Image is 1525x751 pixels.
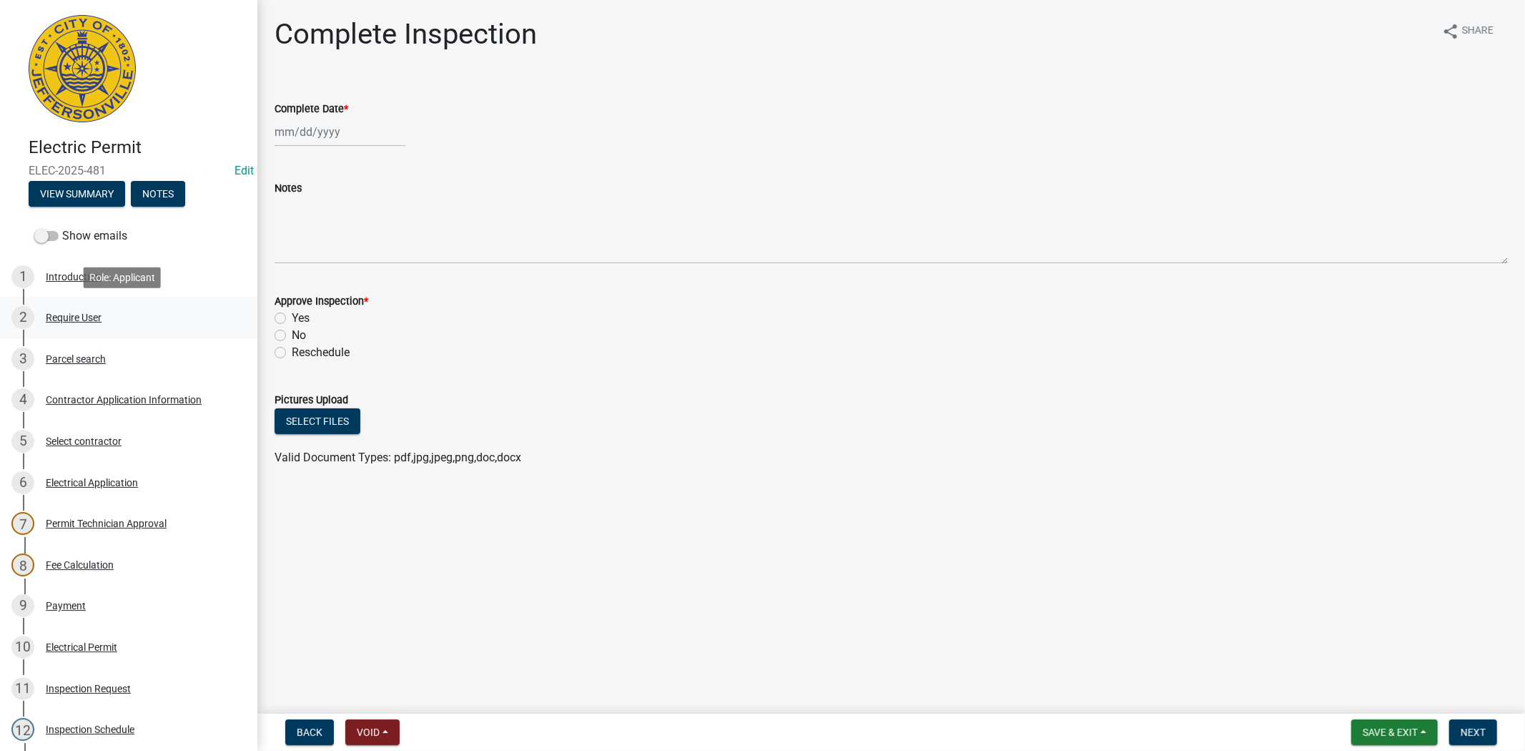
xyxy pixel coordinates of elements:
[29,181,125,207] button: View Summary
[1351,720,1438,745] button: Save & Exit
[11,554,34,576] div: 8
[275,117,405,147] input: mm/dd/yyyy
[11,718,34,741] div: 12
[46,684,131,694] div: Inspection Request
[11,677,34,700] div: 11
[275,297,368,307] label: Approve Inspection
[1363,727,1418,738] span: Save & Exit
[345,720,400,745] button: Void
[297,727,322,738] span: Back
[46,478,138,488] div: Electrical Application
[46,725,134,735] div: Inspection Schedule
[11,512,34,535] div: 7
[29,15,136,122] img: City of Jeffersonville, Indiana
[235,164,254,177] wm-modal-confirm: Edit Application Number
[1431,17,1505,45] button: shareShare
[275,451,521,464] span: Valid Document Types: pdf,jpg,jpeg,png,doc,docx
[275,408,360,434] button: Select files
[275,104,348,114] label: Complete Date
[285,720,334,745] button: Back
[84,267,161,288] div: Role: Applicant
[46,601,86,611] div: Payment
[11,594,34,617] div: 9
[275,17,537,51] h1: Complete Inspection
[235,164,254,177] a: Edit
[1462,23,1494,40] span: Share
[357,727,380,738] span: Void
[1449,720,1497,745] button: Next
[11,265,34,288] div: 1
[292,327,306,344] label: No
[11,471,34,494] div: 6
[46,436,122,446] div: Select contractor
[46,313,102,323] div: Require User
[46,642,117,652] div: Electrical Permit
[29,189,125,200] wm-modal-confirm: Summary
[275,396,348,406] label: Pictures Upload
[1442,23,1459,40] i: share
[11,348,34,370] div: 3
[292,344,350,361] label: Reschedule
[46,354,106,364] div: Parcel search
[292,310,310,327] label: Yes
[11,636,34,659] div: 10
[46,560,114,570] div: Fee Calculation
[11,430,34,453] div: 5
[131,189,185,200] wm-modal-confirm: Notes
[29,137,246,158] h4: Electric Permit
[34,227,127,245] label: Show emails
[131,181,185,207] button: Notes
[46,519,167,529] div: Permit Technician Approval
[29,164,229,177] span: ELEC-2025-481
[11,306,34,329] div: 2
[46,272,101,282] div: Introduction
[1461,727,1486,738] span: Next
[46,395,202,405] div: Contractor Application Information
[11,388,34,411] div: 4
[275,184,302,194] label: Notes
